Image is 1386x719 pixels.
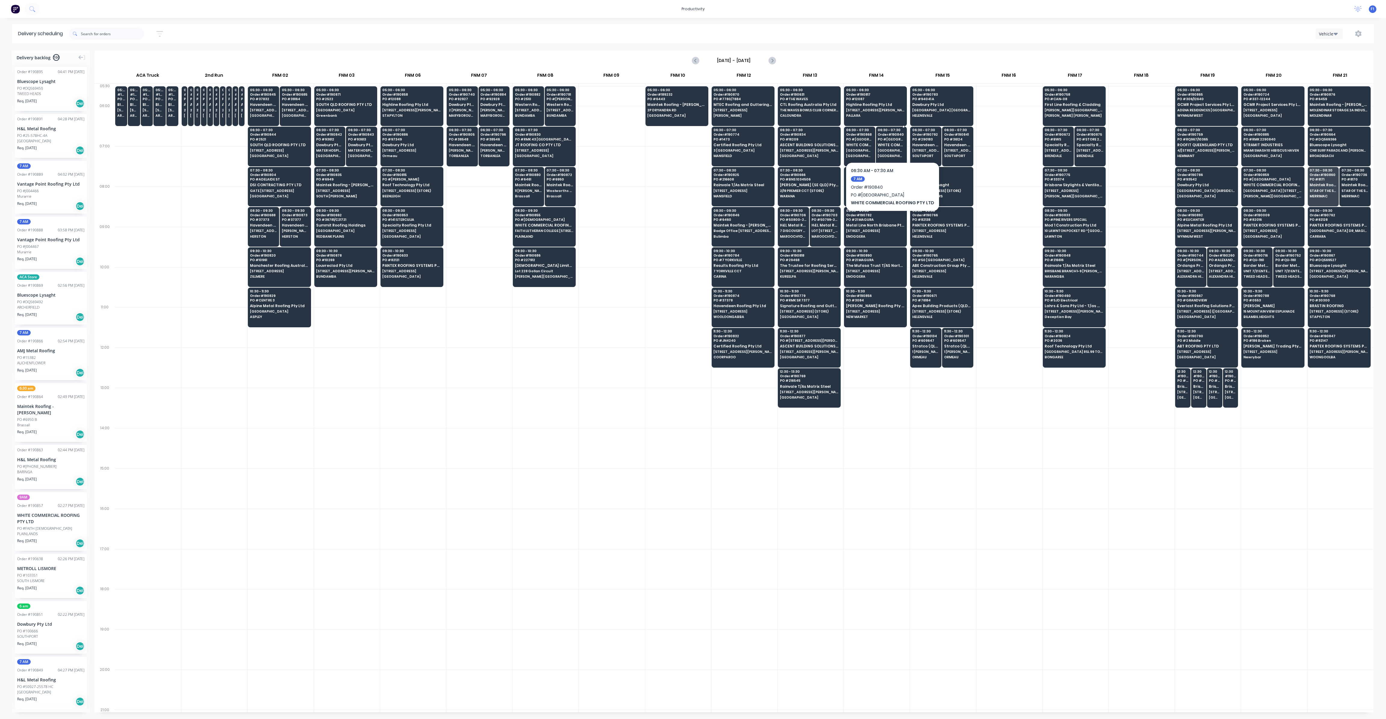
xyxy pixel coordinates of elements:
[912,128,939,132] span: 06:30 - 07:30
[196,88,198,92] span: 05:30
[247,70,313,83] div: FNM 02
[190,103,192,106] span: Apollo Home Improvement (QLD) Pty Ltd
[1045,88,1103,92] span: 05:30 - 06:30
[382,103,441,106] span: Highline Roofing Pty Ltd
[143,103,151,106] span: Bluescope Lysaght
[316,88,374,92] span: 05:30 - 06:30
[1177,103,1236,106] span: GCMR Project Services Pty Ltd
[944,128,971,132] span: 06:30 - 07:30
[316,143,343,147] span: Dowbury Pty Ltd
[348,137,375,141] span: PO # 93613
[780,143,838,147] span: ASCENT BUILDING SOLUTIONS PTY LTD
[222,108,224,112] span: 29 CORYMBIA PL (STORE)
[515,143,573,147] span: JT ROOFING CO PTY LTD
[1045,137,1072,141] span: PO # BWS
[713,97,772,101] span: PO # 7780/7884
[1177,97,1236,101] span: PO # 306/12640
[1310,114,1368,117] span: MOLENDINAR
[912,97,971,101] span: PO # 94041 A
[250,103,277,106] span: Havendeen Roofing Pty Ltd
[143,88,151,92] span: 05:30
[215,103,217,106] span: Apollo Home Improvement (QLD) Pty Ltd
[316,114,374,117] span: Greenbank
[713,93,772,96] span: Order # 190870
[130,97,138,101] span: PO # DQ569522
[1177,137,1236,141] span: PO # RQ967/10365
[215,93,217,96] span: # 190058
[647,93,706,96] span: Order # 189232
[944,133,971,136] span: Order # 190841
[17,69,43,75] div: Order # 190895
[190,88,192,92] span: 05:30
[1316,29,1343,39] button: Vehicle
[645,70,710,83] div: FNM 10
[780,128,838,132] span: 06:30 - 07:30
[75,99,85,108] div: Del
[1243,88,1302,92] span: 05:30 - 06:30
[1243,137,1302,141] span: PO # RMK 2290840
[222,93,224,96] span: # 190093
[1177,114,1236,117] span: WYNNUM WEST
[647,108,706,112] span: 2P DRYANDRA RD
[130,114,138,117] span: ARCHERFIELD
[1310,128,1368,132] span: 06:30 - 07:30
[94,82,115,102] div: 05:30
[713,88,772,92] span: 05:30 - 06:30
[215,97,217,101] span: PO # 20367
[250,128,308,132] span: 06:30 - 07:30
[17,133,47,138] div: PO #25-578HC-4A
[184,93,186,96] span: # 190498
[156,108,164,112] span: [STREET_ADDRESS][PERSON_NAME] (STORE)
[58,69,85,75] div: 04:41 PM [DATE]
[215,108,217,112] span: 29 CORYMBIA PL (STORE)
[228,88,230,92] span: 05:30
[222,97,224,101] span: PO # 20411
[878,128,905,132] span: 06:30 - 07:30
[241,97,243,101] span: PO # 20361
[480,108,507,112] span: [PERSON_NAME] COMPOUND 2 [PERSON_NAME] ST
[316,108,374,112] span: [GEOGRAPHIC_DATA]
[282,93,309,96] span: Order # 190685
[196,93,198,96] span: # 190437
[156,103,164,106] span: Bluescope Lysaght
[382,88,441,92] span: 05:30 - 06:30
[316,103,374,106] span: SOUTH QLD ROOFING PTY LTD
[480,114,507,117] span: MARYBOROUGH
[117,88,125,92] span: 05:30
[115,70,181,83] div: ACA Truck
[713,133,772,136] span: Order # 190774
[196,97,198,101] span: PO # 20465
[81,28,144,40] input: Search for orders
[449,93,476,96] span: Order # 190740
[380,70,446,83] div: FNM 06
[912,88,971,92] span: 05:30 - 06:30
[348,143,375,147] span: Dowbury Pty Ltd
[679,5,708,14] div: productivity
[203,114,205,117] span: [PERSON_NAME]
[1243,97,1302,101] span: PO # 337-12244
[17,138,85,144] div: [GEOGRAPHIC_DATA]
[196,103,198,106] span: Apollo Home Improvement (QLD) Pty Ltd
[168,114,176,117] span: ARCHERFIELD
[184,114,186,117] span: [PERSON_NAME]
[713,103,772,106] span: MTEC Roofing and Guttering Pty Ltd
[143,108,151,112] span: [STREET_ADDRESS][PERSON_NAME] (STORE)
[156,88,164,92] span: 05:30
[1243,128,1302,132] span: 06:30 - 07:30
[647,114,706,117] span: [GEOGRAPHIC_DATA]
[547,97,574,101] span: PO # [PERSON_NAME] - BUNDAMBA
[241,88,243,92] span: 05:30
[515,128,573,132] span: 06:30 - 07:30
[480,137,507,141] span: PO # 38546
[547,108,574,112] span: [STREET_ADDRESS]
[250,93,277,96] span: Order # 190845
[547,103,574,106] span: Western Roofing Solutions
[209,114,211,117] span: [PERSON_NAME]
[1045,128,1072,132] span: 06:30 - 07:30
[17,125,85,132] div: H&L Metal Roofing
[912,114,971,117] span: HELENSVALE
[117,108,125,112] span: [STREET_ADDRESS][PERSON_NAME] (STORE)
[203,103,205,106] span: Apollo Home Improvement (QLD) Pty Ltd
[912,93,971,96] span: Order # 190783
[250,88,277,92] span: 05:30 - 06:30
